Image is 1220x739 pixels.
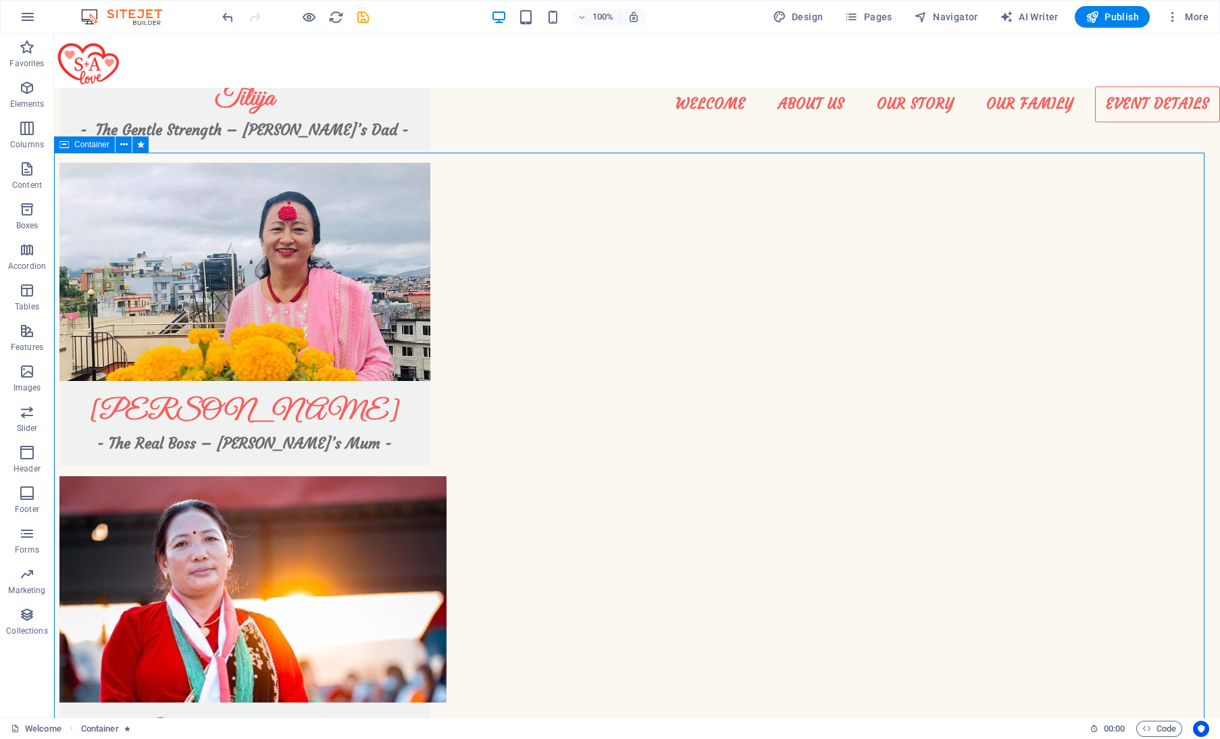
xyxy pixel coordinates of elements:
[78,9,179,25] img: Editor Logo
[1113,723,1115,734] span: :
[1193,721,1209,737] button: Usercentrics
[15,544,39,555] p: Forms
[14,463,41,474] p: Header
[8,261,46,272] p: Accordion
[301,9,317,25] button: Click here to leave preview mode and continue editing
[328,9,344,25] button: reload
[773,10,823,24] span: Design
[14,382,41,393] p: Images
[6,626,47,636] p: Collections
[11,342,43,353] p: Features
[1166,10,1209,24] span: More
[9,58,44,69] p: Favorites
[628,11,640,23] i: On resize automatically adjust zoom level to fit chosen device.
[15,301,39,312] p: Tables
[1142,721,1176,737] span: Code
[767,6,829,28] div: Design (Ctrl+Alt+Y)
[81,721,119,737] span: Click to select. Double-click to edit
[1000,10,1059,24] span: AI Writer
[839,6,897,28] button: Pages
[592,9,614,25] h6: 100%
[124,725,130,732] i: Element contains an animation
[328,9,344,25] i: Reload page
[16,220,39,231] p: Boxes
[355,9,371,25] button: save
[914,10,978,24] span: Navigator
[1090,721,1125,737] h6: Session time
[994,6,1064,28] button: AI Writer
[10,99,45,109] p: Elements
[1086,10,1139,24] span: Publish
[909,6,984,28] button: Navigator
[1075,6,1150,28] button: Publish
[17,423,38,434] p: Slider
[220,9,236,25] button: undo
[10,139,44,150] p: Columns
[8,585,45,596] p: Marketing
[15,504,39,515] p: Footer
[572,9,620,25] button: 100%
[81,721,130,737] nav: breadcrumb
[12,180,42,190] p: Content
[355,9,371,25] i: Save (Ctrl+S)
[11,721,61,737] a: Click to cancel selection. Double-click to open Pages
[844,10,892,24] span: Pages
[1104,721,1125,737] span: 00 00
[1136,721,1182,737] button: Code
[220,9,236,25] i: Undo: Change height (Ctrl+Z)
[767,6,829,28] button: Design
[1161,6,1214,28] button: More
[74,141,109,149] span: Container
